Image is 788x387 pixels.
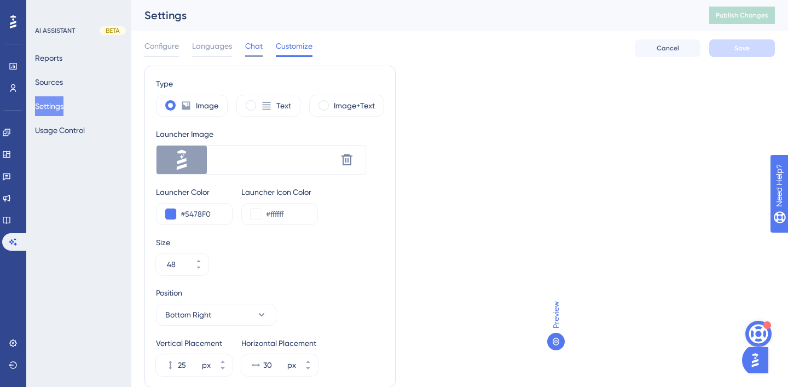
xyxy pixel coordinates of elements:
div: Launcher Image [156,128,366,141]
span: Customize [276,39,312,53]
label: Image+Text [334,99,375,112]
span: Configure [144,39,179,53]
div: Size [156,236,384,249]
span: Cancel [657,44,679,53]
span: Save [734,44,750,53]
div: BETA [100,26,126,35]
label: Image [196,99,218,112]
button: px [213,365,233,376]
button: Cancel [635,39,700,57]
input: px [178,359,200,372]
button: Usage Control [35,120,85,140]
input: px [263,359,285,372]
span: Languages [192,39,232,53]
button: Open AI Assistant Launcher [745,321,772,347]
span: Publish Changes [716,11,768,20]
div: px [202,359,211,372]
div: Vertical Placement [156,337,233,350]
button: px [213,354,233,365]
button: Settings [35,96,63,116]
button: px [298,365,318,376]
div: AI ASSISTANT [35,26,75,35]
span: Preview [549,301,563,328]
div: Type [156,77,384,90]
div: Settings [144,8,682,23]
iframe: UserGuiding AI Assistant Launcher [742,344,775,377]
span: Bottom Right [165,308,211,321]
img: file-1732277636026.svg [167,146,196,174]
div: Horizontal Placement [241,337,318,350]
div: Launcher Icon Color [241,186,318,199]
button: Reports [35,48,62,68]
span: Chat [245,39,263,53]
button: Bottom Right [156,304,276,326]
button: Sources [35,72,63,92]
button: Save [709,39,775,57]
button: px [298,354,318,365]
div: Position [156,286,276,299]
div: px [287,359,296,372]
label: Text [276,99,291,112]
div: Launcher Color [156,186,233,199]
button: Publish Changes [709,7,775,24]
span: Need Help? [26,3,68,16]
